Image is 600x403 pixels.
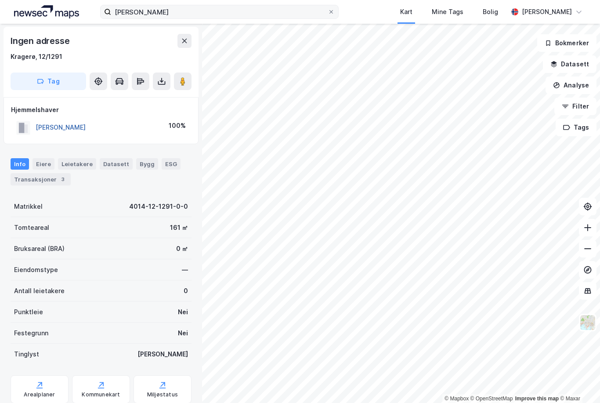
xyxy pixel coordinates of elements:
div: Hjemmelshaver [11,105,191,115]
div: Nei [178,307,188,317]
div: Eiendomstype [14,265,58,275]
div: Tinglyst [14,349,39,359]
img: Z [579,314,596,331]
div: Leietakere [58,158,96,170]
div: Datasett [100,158,133,170]
div: — [182,265,188,275]
div: Kontrollprogram for chat [556,361,600,403]
a: Mapbox [445,396,469,402]
div: 161 ㎡ [170,222,188,233]
div: Kart [400,7,412,17]
div: Ingen adresse [11,34,71,48]
div: Nei [178,328,188,338]
div: Bygg [136,158,158,170]
a: OpenStreetMap [470,396,513,402]
div: Festegrunn [14,328,48,338]
div: 100% [169,120,186,131]
div: ESG [162,158,181,170]
div: Arealplaner [24,391,55,398]
button: Tags [556,119,596,136]
button: Datasett [543,55,596,73]
img: logo.a4113a55bc3d86da70a041830d287a7e.svg [14,5,79,18]
div: Eiere [33,158,54,170]
div: Miljøstatus [147,391,178,398]
div: 3 [58,175,67,184]
div: Transaksjoner [11,173,71,185]
div: Tomteareal [14,222,49,233]
div: Mine Tags [432,7,463,17]
div: [PERSON_NAME] [522,7,572,17]
div: Antall leietakere [14,286,65,296]
div: 0 ㎡ [176,243,188,254]
div: Kragerø, 12/1291 [11,51,62,62]
div: Matrikkel [14,201,43,212]
button: Bokmerker [537,34,596,52]
button: Analyse [546,76,596,94]
input: Søk på adresse, matrikkel, gårdeiere, leietakere eller personer [111,5,328,18]
div: Kommunekart [82,391,120,398]
div: Punktleie [14,307,43,317]
div: Bolig [483,7,498,17]
div: Bruksareal (BRA) [14,243,65,254]
div: 4014-12-1291-0-0 [129,201,188,212]
div: [PERSON_NAME] [137,349,188,359]
iframe: Chat Widget [556,361,600,403]
button: Filter [554,98,596,115]
button: Tag [11,73,86,90]
div: 0 [184,286,188,296]
div: Info [11,158,29,170]
a: Improve this map [515,396,559,402]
